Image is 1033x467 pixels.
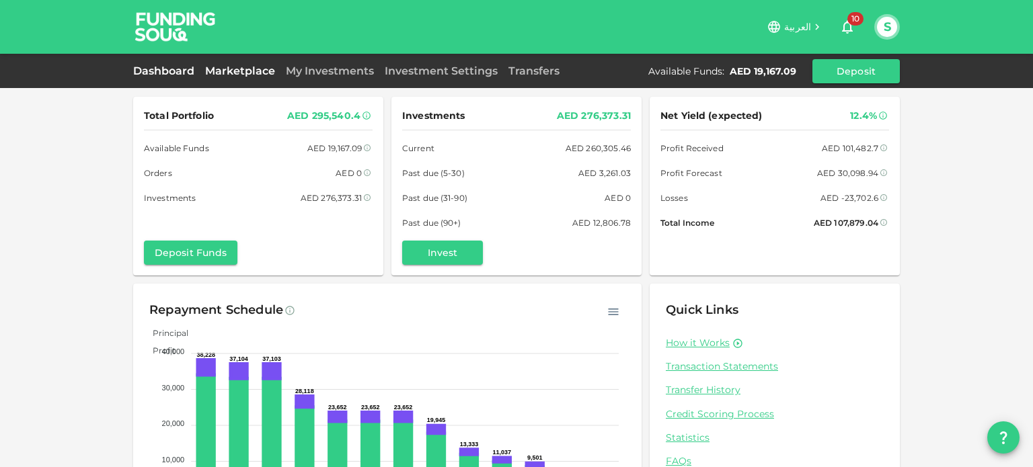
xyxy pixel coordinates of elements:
span: 10 [847,12,864,26]
span: Quick Links [666,302,738,317]
button: Deposit [812,59,900,83]
div: AED 12,806.78 [572,216,631,230]
div: AED 0 [336,166,362,180]
div: AED 3,261.03 [578,166,631,180]
a: Credit Scoring Process [666,408,884,421]
span: Principal [143,328,188,338]
span: Investments [402,108,465,124]
div: AED 276,373.31 [557,108,631,124]
a: Transaction Statements [666,360,884,373]
span: Available Funds [144,141,209,155]
div: AED 295,540.4 [287,108,360,124]
a: Statistics [666,431,884,444]
span: Total Income [660,216,714,230]
span: Profit [143,345,176,355]
span: Past due (90+) [402,216,461,230]
span: Profit Forecast [660,166,722,180]
div: AED 0 [605,191,631,205]
span: Orders [144,166,172,180]
div: AED 276,373.31 [301,191,362,205]
div: AED 19,167.09 [307,141,362,155]
span: العربية [784,21,811,33]
tspan: 20,000 [162,419,185,427]
tspan: 10,000 [162,456,185,464]
a: Transfers [503,65,565,77]
a: Marketplace [200,65,280,77]
a: Investment Settings [379,65,503,77]
div: Available Funds : [648,65,724,78]
span: Total Portfolio [144,108,214,124]
span: Current [402,141,434,155]
tspan: 40,000 [162,347,185,355]
button: 10 [834,13,861,40]
a: How it Works [666,337,730,349]
a: Transfer History [666,384,884,396]
div: AED 30,098.94 [817,166,878,180]
span: Investments [144,191,196,205]
span: Profit Received [660,141,724,155]
span: Net Yield (expected) [660,108,763,124]
button: Deposit Funds [144,241,237,265]
a: My Investments [280,65,379,77]
button: Invest [402,241,483,265]
span: Losses [660,191,688,205]
div: Repayment Schedule [149,300,283,321]
span: Past due (31-90) [402,191,467,205]
span: Past due (5-30) [402,166,465,180]
tspan: 30,000 [162,384,185,392]
button: question [987,421,1020,454]
a: Dashboard [133,65,200,77]
div: AED -23,702.6 [820,191,878,205]
div: AED 260,305.46 [566,141,631,155]
button: S [877,17,897,37]
div: AED 101,482.7 [822,141,878,155]
div: AED 19,167.09 [730,65,796,78]
div: 12.4% [850,108,877,124]
div: AED 107,879.04 [814,216,878,230]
